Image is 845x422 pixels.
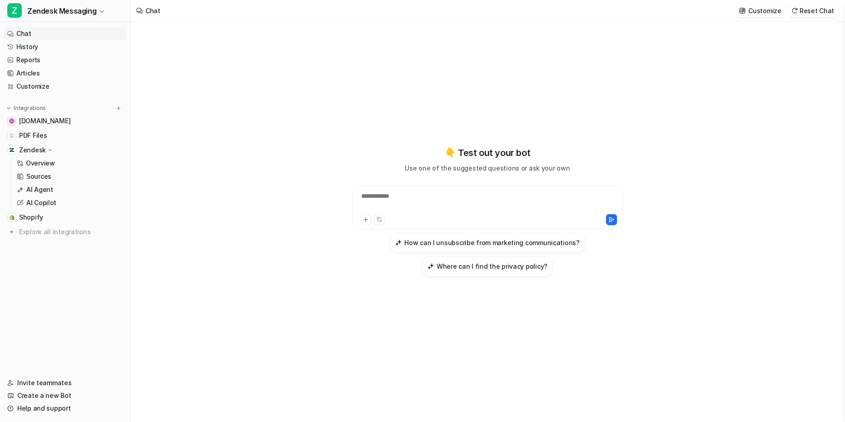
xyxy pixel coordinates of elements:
h3: Where can I find the privacy policy? [437,261,547,271]
p: 👇 Test out your bot [445,146,530,160]
button: How can I unsubscribe from marketing communications?How can I unsubscribe from marketing communic... [390,233,585,253]
a: Sources [13,170,127,183]
button: Where can I find the privacy policy?Where can I find the privacy policy? [422,256,553,276]
a: Explore all integrations [4,226,127,238]
a: AI Agent [13,183,127,196]
span: [DOMAIN_NAME] [19,116,70,126]
span: Shopify [19,213,43,222]
span: Zendesk Messaging [27,5,96,17]
div: Chat [145,6,160,15]
p: Customize [748,6,781,15]
p: Use one of the suggested questions or ask your own [405,163,570,173]
a: anurseinthemaking.com[DOMAIN_NAME] [4,115,127,127]
a: Articles [4,67,127,80]
p: Overview [26,159,55,168]
a: Reports [4,54,127,66]
p: Integrations [14,105,46,112]
a: PDF FilesPDF Files [4,129,127,142]
span: Z [7,3,22,18]
img: How can I unsubscribe from marketing communications? [395,239,402,246]
img: customize [739,7,746,14]
p: AI Agent [26,185,53,194]
a: ShopifyShopify [4,211,127,224]
img: Zendesk [9,147,15,153]
a: Chat [4,27,127,40]
p: Zendesk [19,146,46,155]
span: Explore all integrations [19,225,123,239]
img: reset [791,7,798,14]
a: AI Copilot [13,196,127,209]
span: PDF Files [19,131,47,140]
p: Sources [26,172,51,181]
img: PDF Files [9,133,15,138]
button: Customize [736,4,785,17]
p: AI Copilot [26,198,56,207]
img: explore all integrations [7,227,16,236]
button: Integrations [4,104,49,113]
a: Create a new Bot [4,389,127,402]
a: History [4,40,127,53]
img: menu_add.svg [115,105,122,111]
a: Customize [4,80,127,93]
img: Where can I find the privacy policy? [427,263,434,270]
img: Shopify [9,215,15,220]
a: Help and support [4,402,127,415]
button: Reset Chat [789,4,838,17]
a: Overview [13,157,127,170]
img: anurseinthemaking.com [9,118,15,124]
h3: How can I unsubscribe from marketing communications? [404,238,579,247]
a: Invite teammates [4,377,127,389]
img: expand menu [5,105,12,111]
